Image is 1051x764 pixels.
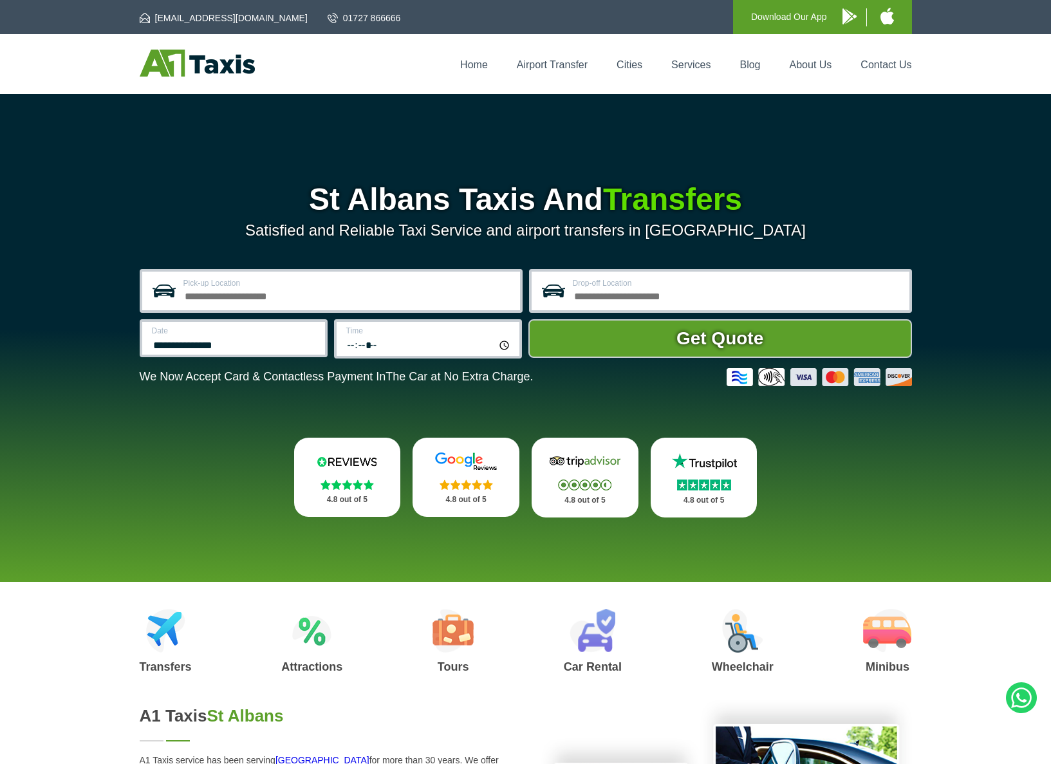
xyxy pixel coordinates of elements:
label: Time [346,327,512,335]
img: A1 Taxis St Albans LTD [140,50,255,77]
img: Reviews.io [308,452,386,471]
img: A1 Taxis Android App [842,8,857,24]
p: Download Our App [751,9,827,25]
h3: Tours [432,661,474,673]
a: [EMAIL_ADDRESS][DOMAIN_NAME] [140,12,308,24]
p: 4.8 out of 5 [546,492,624,508]
a: Services [671,59,711,70]
img: Credit And Debit Cards [727,368,912,386]
p: 4.8 out of 5 [427,492,505,508]
h2: A1 Taxis [140,706,510,726]
label: Pick-up Location [183,279,512,287]
a: About Us [790,59,832,70]
h3: Transfers [140,661,192,673]
img: Stars [558,480,611,490]
h3: Minibus [863,661,911,673]
img: Google [427,452,505,471]
span: The Car at No Extra Charge. [386,370,533,383]
span: St Albans [207,706,284,725]
a: Airport Transfer [517,59,588,70]
img: Airport Transfers [146,609,185,653]
img: Tours [432,609,474,653]
h3: Wheelchair [712,661,774,673]
img: A1 Taxis iPhone App [880,8,894,24]
label: Date [152,327,317,335]
a: 01727 866666 [328,12,401,24]
h1: St Albans Taxis And [140,184,912,215]
a: Blog [739,59,760,70]
a: Reviews.io Stars 4.8 out of 5 [294,438,401,517]
img: Car Rental [570,609,615,653]
img: Stars [440,480,493,490]
a: Contact Us [860,59,911,70]
img: Trustpilot [665,452,743,471]
h3: Attractions [281,661,342,673]
img: Stars [677,480,731,490]
p: 4.8 out of 5 [308,492,387,508]
img: Stars [321,480,374,490]
a: Trustpilot Stars 4.8 out of 5 [651,438,758,517]
img: Tripadvisor [546,452,624,471]
button: Get Quote [528,319,912,358]
img: Minibus [863,609,911,653]
label: Drop-off Location [573,279,902,287]
p: We Now Accept Card & Contactless Payment In [140,370,534,384]
p: 4.8 out of 5 [665,492,743,508]
p: Satisfied and Reliable Taxi Service and airport transfers in [GEOGRAPHIC_DATA] [140,221,912,239]
img: Attractions [292,609,331,653]
h3: Car Rental [564,661,622,673]
a: Tripadvisor Stars 4.8 out of 5 [532,438,638,517]
a: Home [460,59,488,70]
a: Google Stars 4.8 out of 5 [413,438,519,517]
span: Transfers [603,182,742,216]
a: Cities [617,59,642,70]
img: Wheelchair [722,609,763,653]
